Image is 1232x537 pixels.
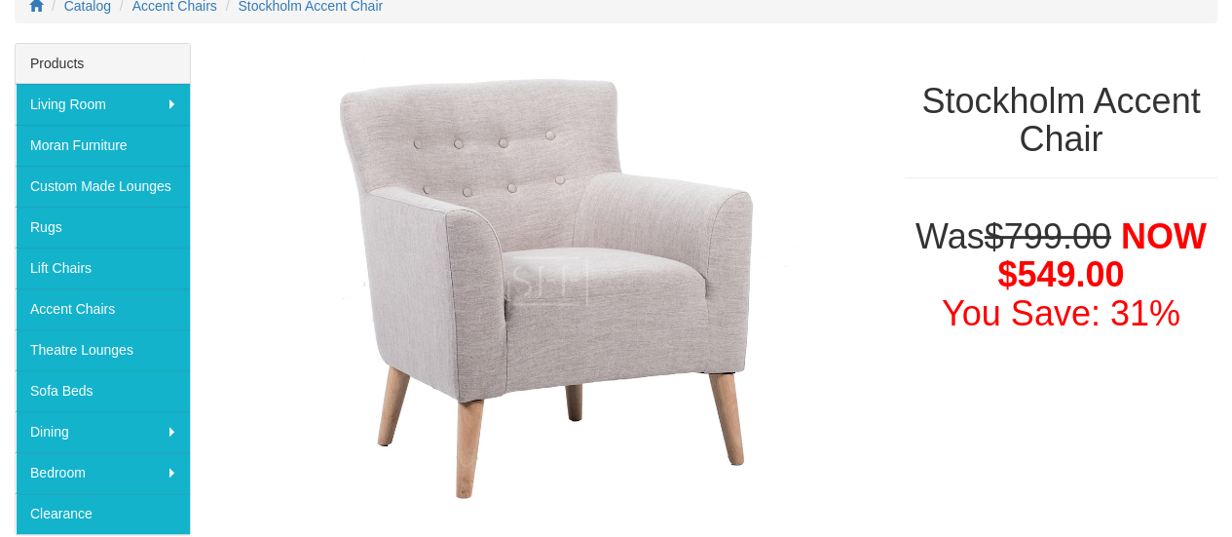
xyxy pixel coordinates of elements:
[942,293,1180,333] font: You Save: 31%
[16,493,190,534] a: Clearance
[16,288,190,329] a: Accent Chairs
[16,125,190,166] a: Moran Furniture
[985,216,1111,256] del: $799.00
[16,84,190,125] a: Living Room
[905,82,1217,159] h1: Stockholm Accent Chair
[16,166,190,207] a: Custom Made Lounges
[16,248,190,288] a: Lift Chairs
[16,329,190,370] a: Theatre Lounges
[16,207,190,248] a: Rugs
[16,411,190,452] a: Dining
[16,452,190,493] a: Bedroom
[997,216,1206,295] span: NOW $549.00
[905,217,1217,333] h1: Was
[16,44,190,84] div: Products
[16,370,190,411] a: Sofa Beds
